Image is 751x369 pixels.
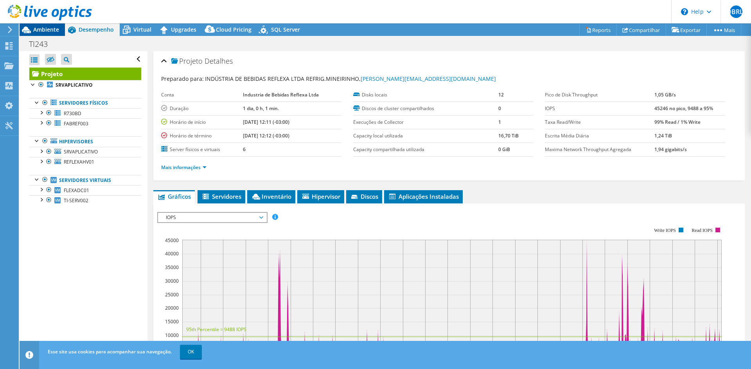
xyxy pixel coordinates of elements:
span: R730BD [64,110,81,117]
b: 1 dia, 0 h, 1 min. [243,105,279,112]
span: IDBRLR [730,5,742,18]
a: SRVAPLICATIVO [29,147,141,157]
b: 12 [498,91,504,98]
span: Upgrades [171,26,196,33]
label: Server físicos e virtuais [161,146,243,153]
span: Virtual [133,26,151,33]
span: Cloud Pricing [216,26,252,33]
a: Mais [706,24,741,36]
label: Discos de cluster compartilhados [353,105,499,112]
b: [DATE] 12:12 (-03:00) [243,132,289,139]
label: Horário de término [161,132,243,140]
a: FLEXADC01 [29,185,141,195]
label: IOPS [545,105,654,112]
span: Hipervisor [301,193,340,200]
a: Compartilhar [616,24,666,36]
b: Industria de Bebidas Reflexa Ltda [243,91,319,98]
a: Hipervisores [29,136,141,146]
span: INDÚSTRIA DE BEBIDAS REFLEXA LTDA REFRIG.MINEIRINHO, [205,75,496,82]
a: [PERSON_NAME][EMAIL_ADDRESS][DOMAIN_NAME] [361,75,496,82]
a: Exportar [666,24,707,36]
b: 16,70 TiB [498,132,519,139]
span: Projeto [171,57,203,65]
text: 15000 [165,318,179,325]
label: Capacity compartilhada utilizada [353,146,499,153]
b: 6 [243,146,246,153]
a: Reports [579,24,617,36]
a: TI-SERV002 [29,195,141,205]
label: Horário de início [161,118,243,126]
label: Preparado para: [161,75,204,82]
span: FABREF003 [64,120,88,127]
span: Servidores [201,193,241,200]
a: SRVAPLICATIVO [29,80,141,90]
h1: TI243 [25,40,60,48]
label: Conta [161,91,243,99]
a: Mais informações [161,164,207,171]
text: 45000 [165,237,179,244]
b: 45246 no pico, 9488 a 95% [654,105,713,112]
a: FABREF003 [29,118,141,128]
svg: \n [681,8,688,15]
text: Read IOPS [692,228,713,233]
text: Write IOPS [654,228,676,233]
b: 1 [498,119,501,125]
b: 0 [498,105,501,112]
label: Pico de Disk Throughput [545,91,654,99]
span: Ambiente [33,26,59,33]
label: Capacity local utilizada [353,132,499,140]
span: REFLEXAHV01 [64,159,94,165]
span: Gráficos [157,193,191,200]
a: Servidores virtuais [29,175,141,185]
label: Duração [161,105,243,112]
b: 99% Read / 1% Write [654,119,701,125]
b: 1,24 TiB [654,132,672,139]
text: 20000 [165,305,179,311]
text: 30000 [165,278,179,284]
text: 95th Percentile = 9488 IOPS [186,326,246,333]
span: Discos [350,193,378,200]
a: Servidores físicos [29,98,141,108]
span: Detalhes [205,56,233,66]
label: Maxima Network Throughput Agregada [545,146,654,153]
label: Execuções de Collector [353,118,499,126]
span: Desempenho [79,26,114,33]
span: TI-SERV002 [64,197,88,204]
span: FLEXADC01 [64,187,89,194]
b: 0 GiB [498,146,510,153]
b: [DATE] 12:11 (-03:00) [243,119,289,125]
a: Projeto [29,68,141,80]
span: IOPS [162,213,262,222]
span: SRVAPLICATIVO [64,148,98,155]
a: OK [180,345,202,359]
label: Taxa Read/Write [545,118,654,126]
b: 1,94 gigabits/s [654,146,687,153]
label: Disks locais [353,91,499,99]
a: R730BD [29,108,141,118]
span: Aplicações Instaladas [388,193,459,200]
b: SRVAPLICATIVO [56,82,93,88]
b: 1,05 GB/s [654,91,676,98]
span: Esse site usa cookies para acompanhar sua navegação. [48,348,172,355]
text: 35000 [165,264,179,271]
label: Escrita Média Diária [545,132,654,140]
text: 10000 [165,332,179,339]
text: 25000 [165,291,179,298]
text: 40000 [165,250,179,257]
span: Inventário [251,193,291,200]
a: REFLEXAHV01 [29,157,141,167]
span: SQL Server [271,26,300,33]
